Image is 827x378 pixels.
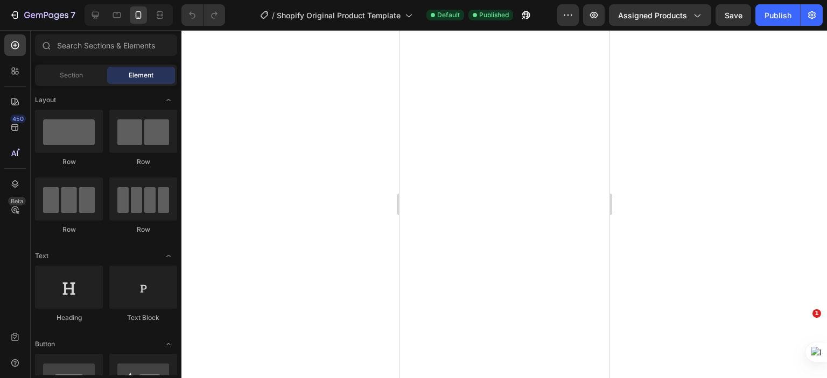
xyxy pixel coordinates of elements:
[437,10,460,20] span: Default
[272,10,275,21] span: /
[479,10,509,20] span: Published
[71,9,75,22] p: 7
[35,339,55,349] span: Button
[4,4,80,26] button: 7
[35,225,103,234] div: Row
[790,325,816,351] iframe: Intercom live chat
[755,4,801,26] button: Publish
[160,247,177,265] span: Toggle open
[35,157,103,167] div: Row
[160,91,177,109] span: Toggle open
[109,157,177,167] div: Row
[725,11,742,20] span: Save
[181,4,225,26] div: Undo/Redo
[35,251,48,261] span: Text
[609,4,711,26] button: Assigned Products
[400,30,609,378] iframe: Design area
[35,34,177,56] input: Search Sections & Elements
[10,115,26,123] div: 450
[277,10,401,21] span: Shopify Original Product Template
[716,4,751,26] button: Save
[8,197,26,205] div: Beta
[60,70,83,80] span: Section
[109,225,177,234] div: Row
[160,336,177,353] span: Toggle open
[35,95,56,105] span: Layout
[618,10,687,21] span: Assigned Products
[129,70,153,80] span: Element
[765,10,791,21] div: Publish
[35,313,103,323] div: Heading
[812,309,821,318] span: 1
[109,313,177,323] div: Text Block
